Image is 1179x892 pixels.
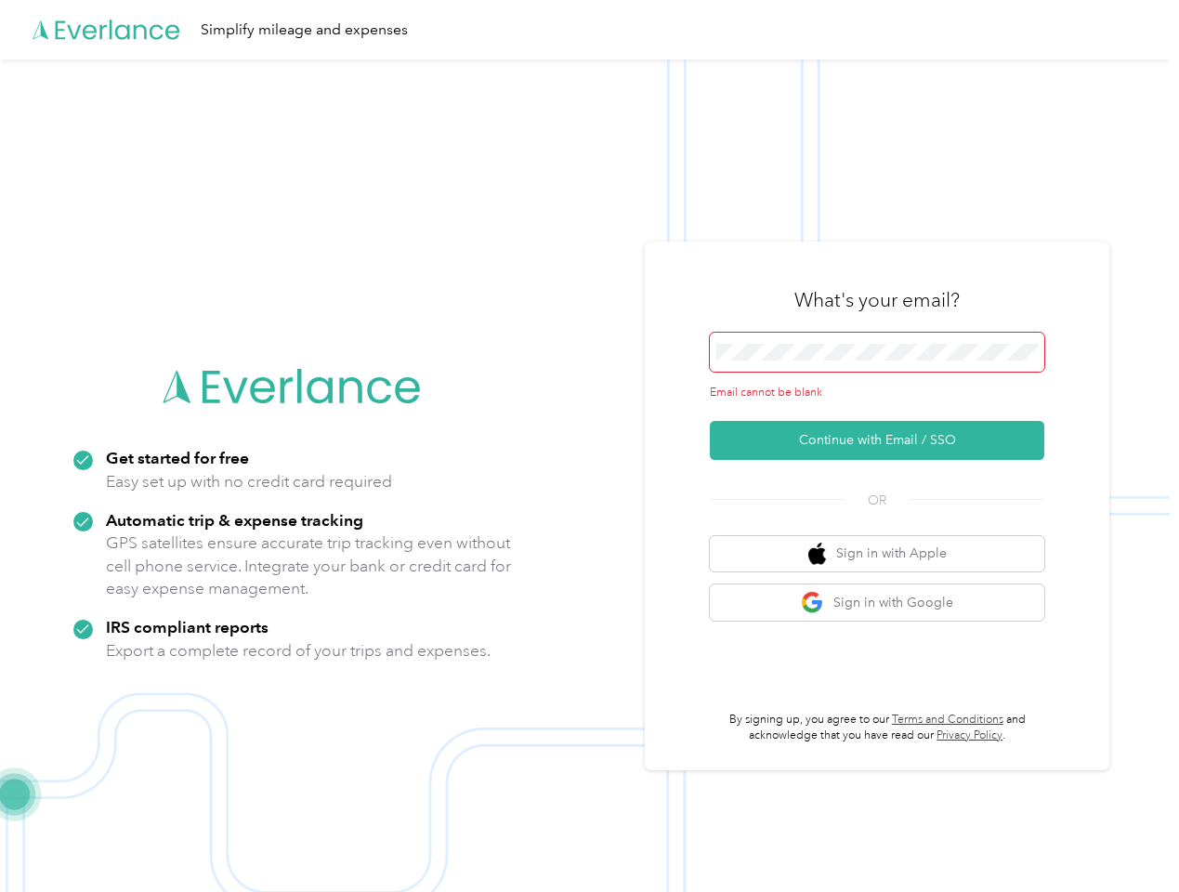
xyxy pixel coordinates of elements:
img: apple logo [808,543,827,566]
p: By signing up, you agree to our and acknowledge that you have read our . [710,712,1044,744]
div: Email cannot be blank [710,385,1044,401]
a: Terms and Conditions [892,713,1003,727]
button: google logoSign in with Google [710,584,1044,621]
strong: IRS compliant reports [106,617,269,636]
div: Simplify mileage and expenses [201,19,408,42]
strong: Automatic trip & expense tracking [106,510,363,530]
button: Continue with Email / SSO [710,421,1044,460]
button: apple logoSign in with Apple [710,536,1044,572]
p: Export a complete record of your trips and expenses. [106,639,491,662]
h3: What's your email? [794,287,960,313]
p: GPS satellites ensure accurate trip tracking even without cell phone service. Integrate your bank... [106,531,512,600]
img: google logo [801,591,824,614]
a: Privacy Policy [937,728,1002,742]
span: OR [845,491,910,510]
strong: Get started for free [106,448,249,467]
p: Easy set up with no credit card required [106,470,392,493]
